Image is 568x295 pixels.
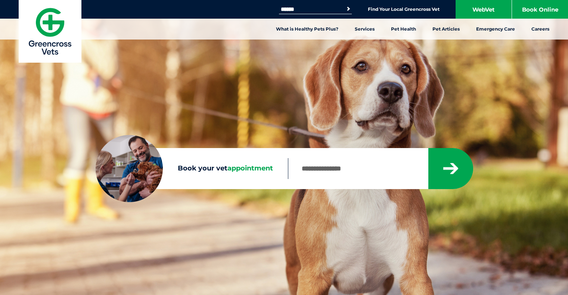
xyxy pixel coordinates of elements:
a: Find Your Local Greencross Vet [368,6,440,12]
a: Careers [523,19,558,40]
a: Pet Health [383,19,424,40]
button: Search [345,5,352,13]
a: Pet Articles [424,19,468,40]
label: Book your vet [96,163,288,174]
a: Emergency Care [468,19,523,40]
a: Services [347,19,383,40]
a: What is Healthy Pets Plus? [268,19,347,40]
span: appointment [227,164,273,172]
